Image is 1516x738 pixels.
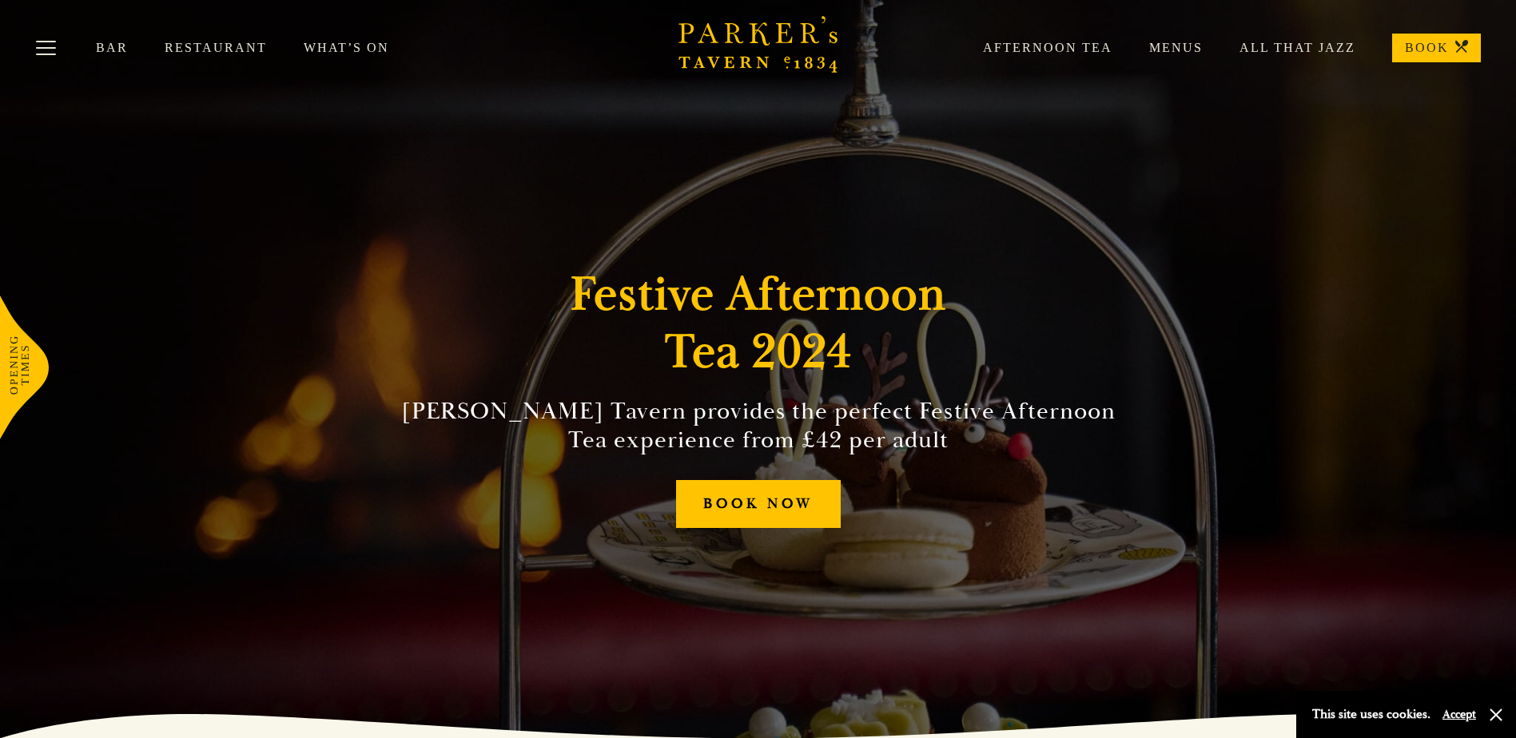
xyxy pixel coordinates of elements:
h2: [PERSON_NAME] Tavern provides the perfect Festive Afternoon Tea experience from £42 per adult [394,397,1123,454]
button: Close and accept [1488,707,1504,723]
p: This site uses cookies. [1312,703,1430,726]
button: Accept [1442,707,1476,722]
h1: Festive Afternoon Tea 2024 [531,266,986,381]
a: BOOK NOW [676,480,841,529]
